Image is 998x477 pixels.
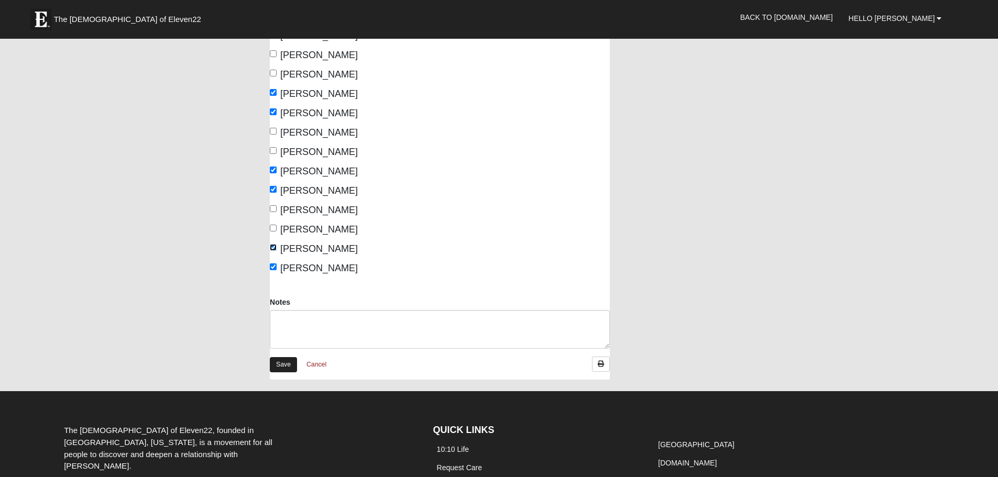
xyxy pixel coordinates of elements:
input: [PERSON_NAME] [270,244,277,251]
span: [PERSON_NAME] [280,50,358,60]
input: [PERSON_NAME] [270,70,277,76]
span: [PERSON_NAME] [280,205,358,215]
input: [PERSON_NAME] [270,147,277,154]
a: 10:10 Life [437,445,469,453]
span: [PERSON_NAME] [280,147,358,157]
h4: QUICK LINKS [433,425,639,436]
span: Hello [PERSON_NAME] [849,14,935,23]
span: [PERSON_NAME] [280,127,358,138]
span: [PERSON_NAME] [280,224,358,235]
input: [PERSON_NAME] [270,108,277,115]
span: [PERSON_NAME] [280,166,358,176]
a: Save [270,357,297,372]
input: [PERSON_NAME] [270,89,277,96]
span: The [DEMOGRAPHIC_DATA] of Eleven22 [54,14,201,25]
input: [PERSON_NAME] [270,186,277,193]
span: [PERSON_NAME] [280,185,358,196]
img: Eleven22 logo [30,9,51,30]
span: [PERSON_NAME] [280,69,358,80]
input: [PERSON_NAME] [270,167,277,173]
input: [PERSON_NAME] [270,225,277,231]
a: Print Attendance Roster [592,357,610,372]
a: Hello [PERSON_NAME] [841,5,950,31]
input: [PERSON_NAME] [270,205,277,212]
input: [PERSON_NAME] [270,50,277,57]
input: [PERSON_NAME] [270,128,277,135]
span: [PERSON_NAME] [280,243,358,254]
span: [PERSON_NAME] [280,88,358,99]
span: [PERSON_NAME] [280,108,358,118]
a: Back to [DOMAIN_NAME] [732,4,841,30]
label: Notes [270,297,290,307]
a: Cancel [300,357,333,373]
a: [GEOGRAPHIC_DATA] [658,440,734,449]
span: [PERSON_NAME] [280,263,358,273]
a: The [DEMOGRAPHIC_DATA] of Eleven22 [25,4,235,30]
input: [PERSON_NAME] [270,263,277,270]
